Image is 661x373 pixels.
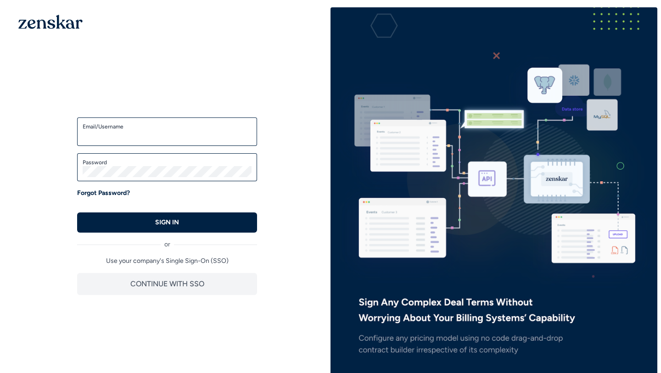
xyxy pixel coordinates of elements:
[77,233,257,249] div: or
[77,256,257,266] p: Use your company's Single Sign-On (SSO)
[77,273,257,295] button: CONTINUE WITH SSO
[155,218,179,227] p: SIGN IN
[83,123,252,130] label: Email/Username
[83,159,252,166] label: Password
[77,189,130,198] a: Forgot Password?
[77,212,257,233] button: SIGN IN
[18,15,83,29] img: 1OGAJ2xQqyY4LXKgY66KYq0eOWRCkrZdAb3gUhuVAqdWPZE9SRJmCz+oDMSn4zDLXe31Ii730ItAGKgCKgCCgCikA4Av8PJUP...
